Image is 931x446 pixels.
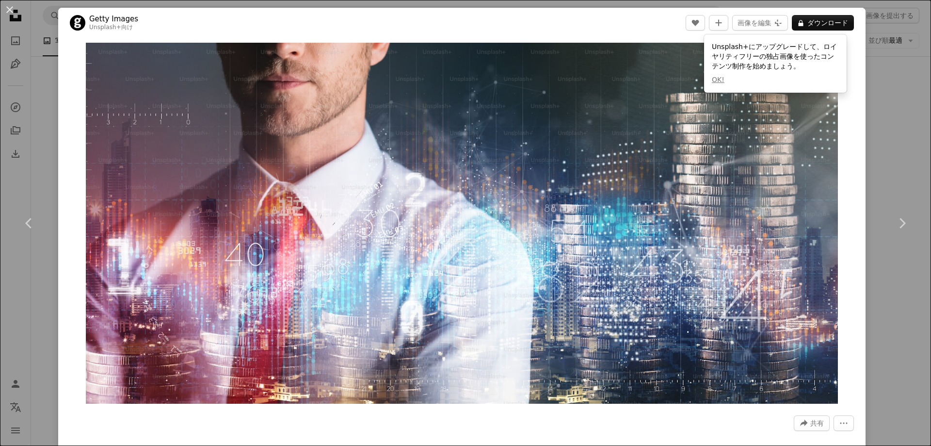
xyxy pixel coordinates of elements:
[686,15,705,31] button: いいね！
[712,75,724,85] button: OK!
[89,24,138,32] div: 向け
[704,34,847,93] div: Unsplash+にアップグレードして、ロイヤリティフリーの独占画像を使ったコンテンツ制作を始めましょう。
[834,415,854,431] button: その他のアクション
[86,43,837,404] button: この画像でズームインする
[810,416,824,430] span: 共有
[70,15,85,31] img: Getty Imagesのプロフィールを見る
[873,177,931,270] a: 次へ
[86,43,837,404] img: 二重露出白人のビジネスマンは、戦略を整理し、デジタル株式金融市場チャートとデジタル株式金融市場チャートでマネーコインスタックを組織し、図を接続するデジタルグラフィックラインビジネスアイデアコンセプト
[89,24,121,31] a: Unsplash+
[794,415,830,431] button: このビジュアルを共有する
[732,15,788,31] button: 画像を編集
[89,14,138,24] a: Getty Images
[709,15,728,31] button: コレクションに追加する
[792,15,854,31] button: ダウンロード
